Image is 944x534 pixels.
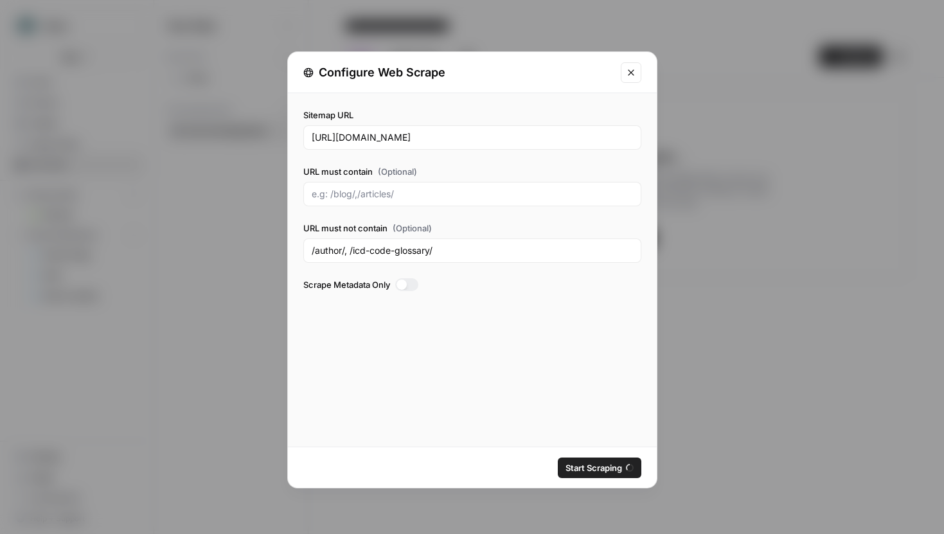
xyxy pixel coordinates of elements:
[303,109,641,121] label: Sitemap URL
[303,165,641,178] label: URL must contain
[312,244,633,257] input: e.g: /support/,/contact/
[621,62,641,83] button: Close modal
[312,131,633,144] input: e.g: https://www.example.com/sitemap.xml
[558,458,641,478] button: Start Scraping
[312,188,633,200] input: e.g: /blog/,/articles/
[303,278,641,291] label: Scrape Metadata Only
[303,64,613,82] div: Configure Web Scrape
[303,222,641,235] label: URL must not contain
[566,461,622,474] span: Start Scraping
[393,222,432,235] span: (Optional)
[378,165,417,178] span: (Optional)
